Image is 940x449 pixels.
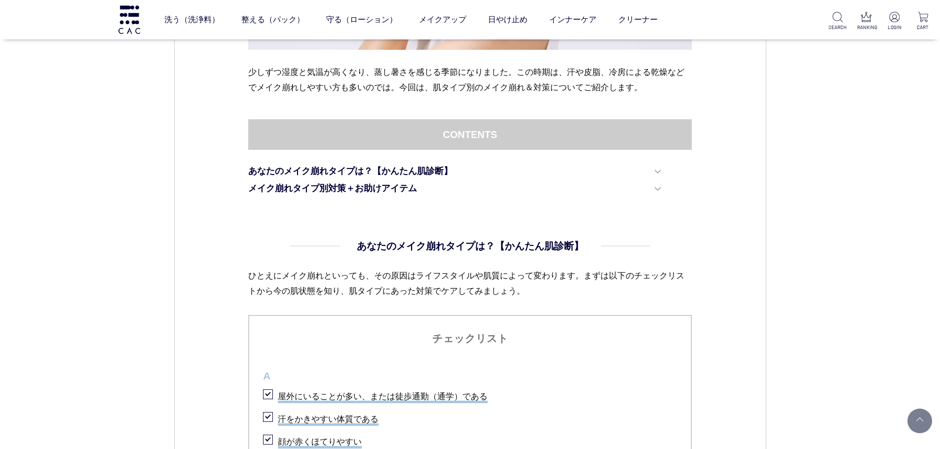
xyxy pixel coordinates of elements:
[248,119,692,150] dt: CONTENTS
[488,6,527,34] a: 日やけ止め
[914,24,932,31] p: CART
[263,367,677,385] p: A
[326,6,397,34] a: 守る（ローション）
[248,65,692,95] p: 少しずつ湿度と気温が高くなり、蒸し暑さを感じる季節になりました。この時期は、汗や皮脂、冷房による乾燥などでメイク崩れしやすい方も多いのでは。今回は、肌タイプ別のメイク崩れ＆対策についてご紹介します。
[248,268,692,314] p: ひとえにメイク崩れといっても、その原因はライフスタイルや肌質によって変わります。まずは以下のチェックリストから今の肌状態を知り、肌タイプにあった対策でケアしてみましょう。
[117,5,142,34] img: logo
[885,24,903,31] p: LOGIN
[885,12,903,31] a: LOGIN
[549,6,597,34] a: インナーケア
[828,12,847,31] a: SEARCH
[248,182,661,195] a: メイク崩れタイプ別対策＋お助けアイテム
[618,6,658,34] a: クリーナー
[357,239,584,253] h4: あなたのメイク崩れタイプは？【かんたん肌診断】
[263,408,677,428] li: 汗をかきやすい体質である
[263,330,677,347] span: チェックリスト
[857,24,875,31] p: RANKING
[419,6,466,34] a: メイクアップ
[828,24,847,31] p: SEARCH
[914,12,932,31] a: CART
[263,385,677,405] li: 屋外にいることが多い、または徒歩通勤（通学）である
[857,12,875,31] a: RANKING
[241,6,304,34] a: 整える（パック）
[248,165,661,178] a: あなたのメイク崩れタイプは？【かんたん肌診断】
[164,6,220,34] a: 洗う（洗浄料）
